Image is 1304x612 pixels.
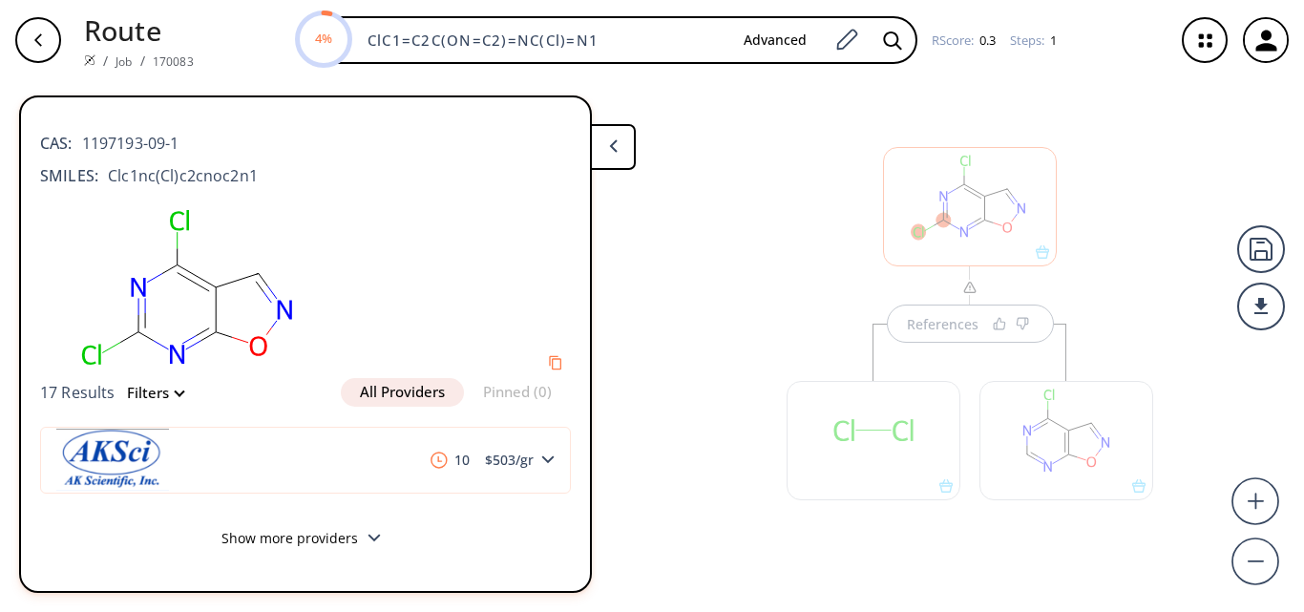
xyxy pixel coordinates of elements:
[431,452,448,469] img: clock
[98,164,258,187] span: Clc1nc(Cl)c2cnoc2n1
[932,34,996,47] div: RScore :
[477,454,541,467] span: $ 503 /gr
[103,51,108,71] li: /
[423,452,477,469] span: 10
[341,378,464,407] button: All Providers
[40,164,98,187] b: SMILES:
[977,32,996,49] span: 0.3
[1047,32,1057,49] span: 1
[40,197,336,378] svg: Clc1nc(Cl)c2cnoc2n1
[140,51,145,71] li: /
[116,386,183,400] button: Filters
[540,348,571,378] button: Copy to clipboard
[116,53,132,70] a: Job
[315,30,332,47] text: 4%
[84,54,95,66] img: Spaya logo
[962,280,978,295] img: warning
[153,53,194,70] a: 170083
[728,23,822,58] button: Advanced
[73,132,179,155] span: 1197193-09-1
[40,382,116,403] span: 17 Results
[84,10,194,51] p: Route
[56,429,169,491] img: ak-scientific
[464,378,571,407] button: Pinned (0)
[40,132,73,155] b: CAS:
[1010,34,1057,47] div: Steps :
[356,31,728,50] input: Enter SMILES
[40,518,571,563] button: Show more providers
